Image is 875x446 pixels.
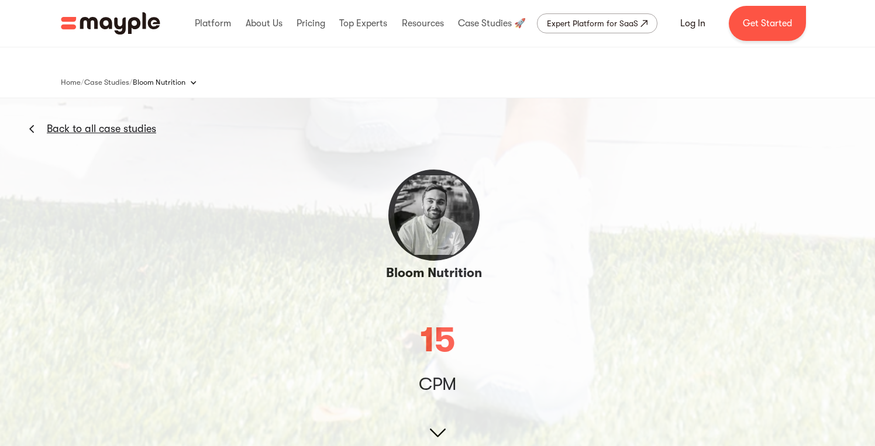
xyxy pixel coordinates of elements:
[336,5,390,42] div: Top Experts
[133,71,209,94] div: Bloom Nutrition
[47,122,156,136] a: Back to all case studies
[81,77,84,88] div: /
[666,9,719,37] a: Log In
[129,77,133,88] div: /
[294,5,328,42] div: Pricing
[84,75,129,89] a: Case Studies
[61,12,160,34] img: Mayple logo
[243,5,285,42] div: About Us
[61,12,160,34] a: home
[399,5,447,42] div: Resources
[192,5,234,42] div: Platform
[61,75,81,89] a: Home
[547,16,638,30] div: Expert Platform for SaaS
[729,6,806,41] a: Get Started
[537,13,657,33] a: Expert Platform for SaaS
[133,77,185,88] div: Bloom Nutrition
